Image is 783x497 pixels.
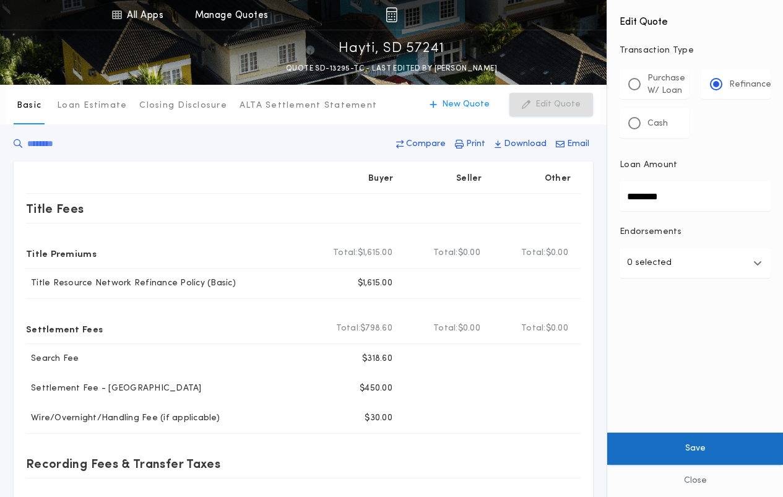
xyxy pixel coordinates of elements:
[26,243,97,263] p: Title Premiums
[26,319,103,339] p: Settlement Fees
[26,199,84,218] p: Title Fees
[417,93,502,116] button: New Quote
[458,322,480,335] span: $0.00
[333,247,358,259] b: Total:
[406,138,446,150] p: Compare
[620,159,678,171] p: Loan Amount
[647,118,668,130] p: Cash
[647,72,685,97] p: Purchase W/ Loan
[368,173,393,185] p: Buyer
[535,98,581,111] p: Edit Quote
[620,7,771,30] h4: Edit Quote
[627,256,672,270] p: 0 selected
[491,133,550,155] button: Download
[358,247,392,259] span: $1,615.00
[392,133,449,155] button: Compare
[365,412,392,425] p: $30.00
[26,412,220,425] p: Wire/Overnight/Handling Fee (if applicable)
[521,322,546,335] b: Total:
[240,100,377,112] p: ALTA Settlement Statement
[546,322,568,335] span: $0.00
[433,322,458,335] b: Total:
[458,247,480,259] span: $0.00
[26,454,220,473] p: Recording Fees & Transfer Taxes
[504,138,547,150] p: Download
[607,433,783,465] button: Save
[552,133,593,155] button: Email
[139,100,227,112] p: Closing Disclosure
[339,39,444,59] p: Hayti, SD 57241
[286,63,497,75] p: QUOTE SD-13295-TC - LAST EDITED BY [PERSON_NAME]
[433,247,458,259] b: Total:
[546,247,568,259] span: $0.00
[620,226,771,238] p: Endorsements
[466,138,485,150] p: Print
[567,138,589,150] p: Email
[360,322,392,335] span: $798.60
[729,79,771,91] p: Refinance
[620,181,771,211] input: Loan Amount
[362,353,392,365] p: $318.60
[26,277,236,290] p: Title Resource Network Refinance Policy (Basic)
[451,133,489,155] button: Print
[386,7,397,22] img: img
[456,173,482,185] p: Seller
[545,173,571,185] p: Other
[360,382,392,395] p: $450.00
[26,382,202,395] p: Settlement Fee - [GEOGRAPHIC_DATA]
[17,100,41,112] p: Basic
[509,93,593,116] button: Edit Quote
[358,277,392,290] p: $1,615.00
[607,465,783,497] button: Close
[620,45,771,57] p: Transaction Type
[442,98,490,111] p: New Quote
[26,353,79,365] p: Search Fee
[521,247,546,259] b: Total:
[620,248,771,278] button: 0 selected
[57,100,127,112] p: Loan Estimate
[336,322,361,335] b: Total:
